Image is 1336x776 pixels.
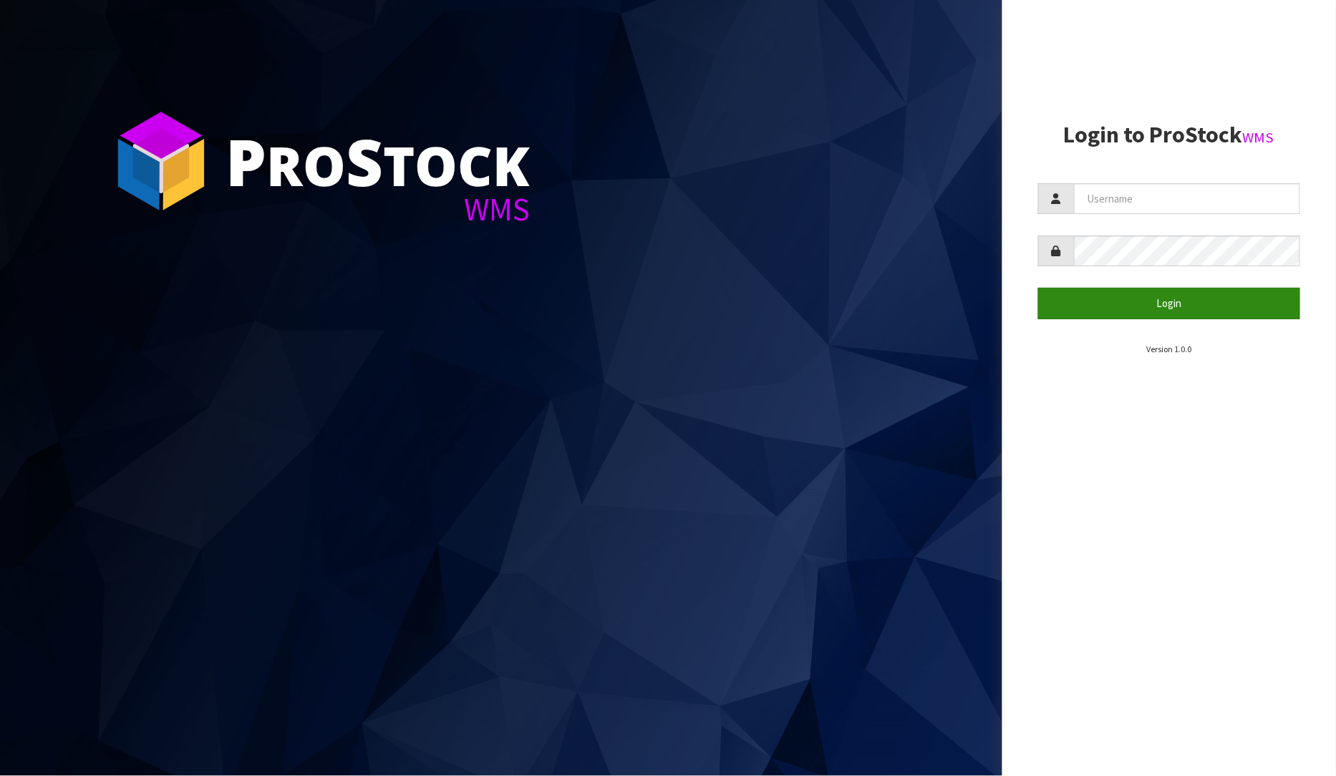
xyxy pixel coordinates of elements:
[107,107,215,215] img: ProStock Cube
[226,117,266,205] span: P
[1074,183,1301,214] input: Username
[346,117,383,205] span: S
[226,193,530,225] div: WMS
[1243,128,1274,147] small: WMS
[1038,288,1301,319] button: Login
[1146,344,1191,354] small: Version 1.0.0
[1038,122,1301,147] h2: Login to ProStock
[226,129,530,193] div: ro tock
